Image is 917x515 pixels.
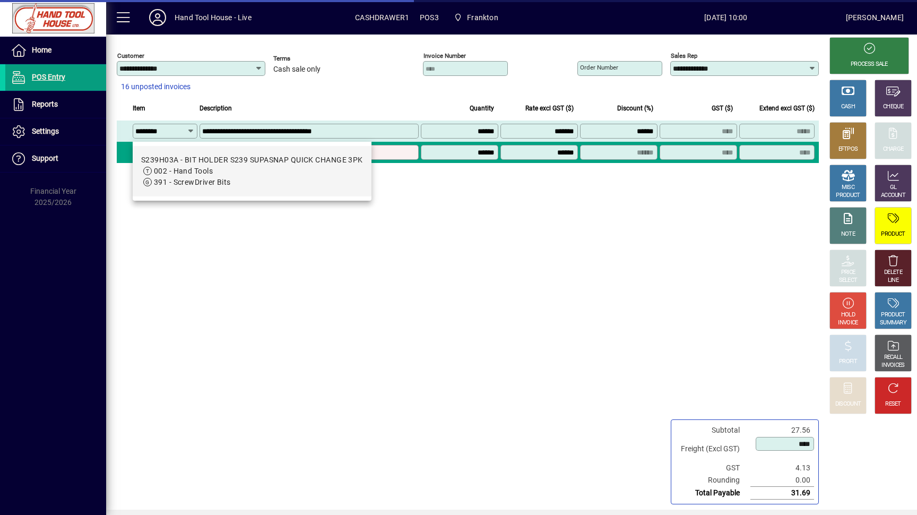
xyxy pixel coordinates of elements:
div: PROCESS SALE [851,61,888,68]
div: PRODUCT [836,192,860,200]
a: Home [5,37,106,64]
mat-label: Order number [580,64,618,71]
a: Settings [5,118,106,145]
a: Reports [5,91,106,118]
div: DELETE [884,269,902,277]
span: Terms [273,55,337,62]
span: 002 - Hand Tools [154,167,213,175]
div: GL [890,184,897,192]
td: 31.69 [750,487,814,500]
div: LINE [888,277,898,285]
div: PRODUCT [881,311,905,319]
span: Frankton [449,8,503,27]
div: EFTPOS [838,145,858,153]
div: CHEQUE [883,103,903,111]
div: SELECT [839,277,858,285]
button: Profile [141,8,175,27]
span: Home [32,46,51,54]
span: Item [133,102,145,114]
div: PRODUCT [881,230,905,238]
span: Support [32,154,58,162]
div: ACCOUNT [881,192,905,200]
span: Cash sale only [273,65,321,74]
span: POS3 [420,9,439,26]
td: Freight (Excl GST) [676,436,750,462]
span: POS Entry [32,73,65,81]
td: 4.13 [750,462,814,474]
div: PRICE [841,269,855,277]
div: NOTE [841,230,855,238]
div: INVOICES [881,362,904,370]
span: 391 - ScrewDriver Bits [154,178,231,186]
div: S239H03A - BIT HOLDER S239 SUPASNAP QUICK CHANGE 3PK [141,154,363,166]
div: HOLD [841,311,855,319]
td: Subtotal [676,424,750,436]
span: CASHDRAWER1 [355,9,409,26]
div: CASH [841,103,855,111]
mat-label: Sales rep [671,52,697,59]
span: Quantity [470,102,494,114]
span: Rate excl GST ($) [525,102,574,114]
span: Reports [32,100,58,108]
div: [PERSON_NAME] [846,9,904,26]
div: DISCOUNT [835,400,861,408]
td: GST [676,462,750,474]
td: Total Payable [676,487,750,500]
span: Extend excl GST ($) [759,102,815,114]
span: [DATE] 10:00 [606,9,846,26]
span: Settings [32,127,59,135]
div: INVOICE [838,319,858,327]
div: SUMMARY [880,319,906,327]
div: CHARGE [883,145,904,153]
span: 16 unposted invoices [121,81,191,92]
td: Rounding [676,474,750,487]
td: 27.56 [750,424,814,436]
div: PROFIT [839,358,857,366]
button: 16 unposted invoices [117,78,195,97]
div: RESET [885,400,901,408]
mat-option: S239H03A - BIT HOLDER S239 SUPASNAP QUICK CHANGE 3PK [133,146,371,196]
span: Discount (%) [617,102,653,114]
span: GST ($) [712,102,733,114]
div: MISC [842,184,854,192]
td: 0.00 [750,474,814,487]
span: Frankton [467,9,498,26]
div: Hand Tool House - Live [175,9,252,26]
a: Support [5,145,106,172]
span: Description [200,102,232,114]
mat-label: Invoice number [423,52,466,59]
mat-label: Customer [117,52,144,59]
div: RECALL [884,354,903,362]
